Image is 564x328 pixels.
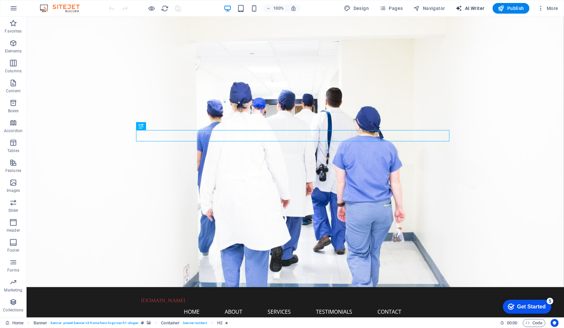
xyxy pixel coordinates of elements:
[7,248,19,253] p: Footer
[263,4,287,12] button: 100%
[290,5,296,11] i: On resize automatically adjust zoom level to fit chosen device.
[453,3,487,14] button: AI Writer
[18,7,46,13] div: Get Started
[161,319,180,327] span: Click to select. Double-click to edit
[7,188,20,193] p: Images
[512,320,513,325] span: :
[5,68,22,74] p: Columns
[526,319,542,327] span: Code
[34,319,47,327] span: Click to select. Double-click to edit
[7,268,19,273] p: Forms
[38,4,88,12] img: Editor Logo
[4,128,23,133] p: Accordion
[498,5,524,12] span: Publish
[535,3,561,14] button: More
[6,88,21,94] p: Content
[225,321,228,325] i: Element contains an animation
[7,148,19,153] p: Tables
[34,319,228,327] nav: breadcrumb
[5,319,24,327] a: Click to cancel selection. Double-click to open Pages
[8,108,19,114] p: Boxes
[414,5,445,12] span: Navigator
[411,3,448,14] button: Navigator
[500,319,518,327] h6: Session time
[148,4,156,12] button: Click here to leave preview mode and continue editing
[5,168,21,173] p: Features
[379,5,403,12] span: Pages
[217,319,222,327] span: Click to select. Double-click to edit
[161,4,169,12] button: reload
[551,319,559,327] button: Usercentrics
[182,319,206,327] span: . banner-content
[342,3,372,14] div: Design (Ctrl+Alt+Y)
[342,3,372,14] button: Design
[5,48,22,54] p: Elements
[147,321,151,325] i: This element contains a background
[456,5,485,12] span: AI Writer
[161,5,169,12] i: Reload page
[344,5,369,12] span: Design
[493,3,529,14] button: Publish
[4,287,22,293] p: Marketing
[537,5,558,12] span: More
[507,319,517,327] span: 00 00
[3,307,23,313] p: Collections
[377,3,405,14] button: Pages
[273,4,284,12] h6: 100%
[4,3,52,17] div: Get Started 5 items remaining, 0% complete
[5,29,22,34] p: Favorites
[50,319,138,327] span: . banner .preset-banner-v3-home-hero-logo-nav-h1-slogan
[8,208,19,213] p: Slider
[7,228,20,233] p: Header
[47,1,54,8] div: 5
[141,321,144,325] i: This element is a customizable preset
[523,319,545,327] button: Code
